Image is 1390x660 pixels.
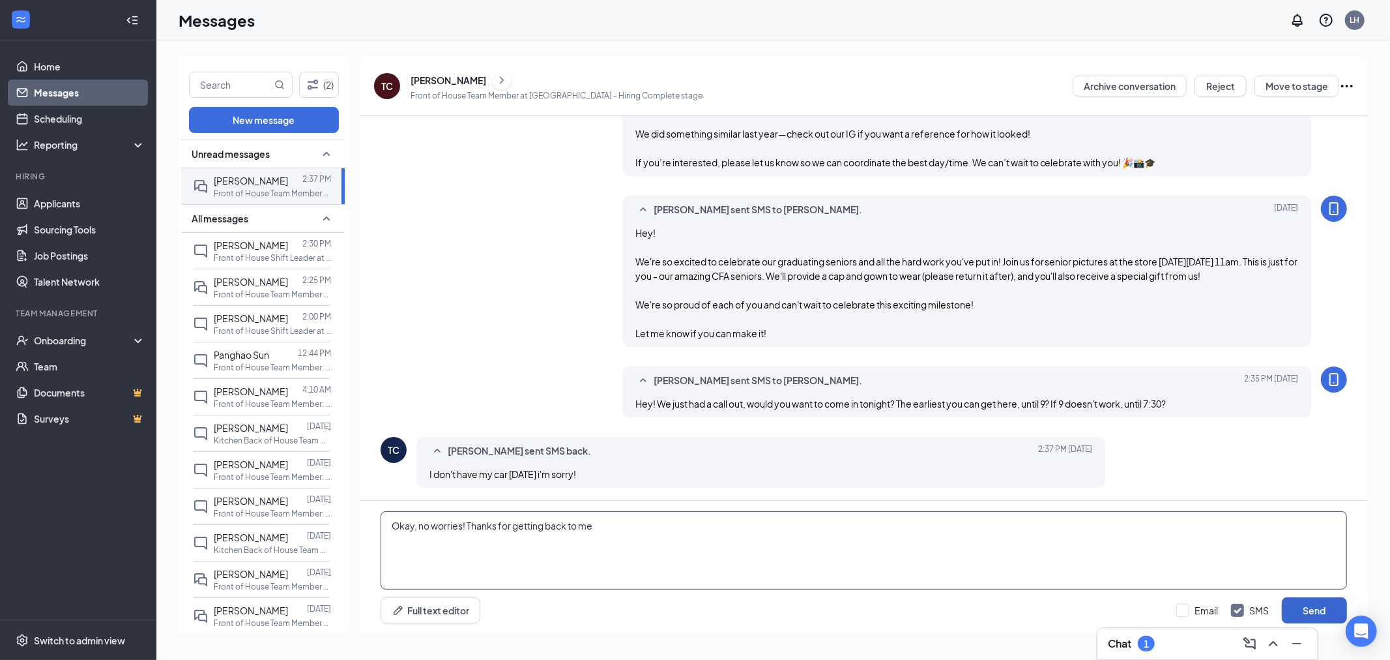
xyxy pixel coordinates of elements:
[193,389,209,405] svg: ChatInactive
[448,443,591,459] span: [PERSON_NAME] sent SMS back.
[214,458,288,470] span: [PERSON_NAME]
[214,508,331,519] p: Front of House Team Member: Full/Mid Availability at [GEOGRAPHIC_DATA]
[1326,372,1342,387] svg: MobileSms
[34,217,145,243] a: Sourcing Tools
[307,603,331,614] p: [DATE]
[1073,76,1187,97] button: Archive conversation
[193,535,209,551] svg: ChatInactive
[1038,443,1092,459] span: [DATE] 2:37 PM
[302,311,331,322] p: 2:00 PM
[214,349,269,361] span: Panghao Sun
[14,13,27,26] svg: WorkstreamLogo
[307,421,331,432] p: [DATE]
[34,138,146,151] div: Reporting
[302,384,331,395] p: 4:10 AM
[34,53,145,80] a: Home
[193,316,209,332] svg: ChatInactive
[214,289,331,300] p: Front of House Team Member at [GEOGRAPHIC_DATA]
[193,280,209,295] svg: DoubleChat
[1195,76,1247,97] button: Reject
[193,608,209,624] svg: DoubleChat
[429,468,576,480] span: I don't have my car [DATE] i'm sorry!
[635,373,651,389] svg: SmallChevronUp
[214,581,331,592] p: Front of House Team Member at [GEOGRAPHIC_DATA]
[34,334,134,347] div: Onboarding
[492,70,512,90] button: ChevronRight
[214,398,331,410] p: Front of House Team Member: Closer/Nights at [GEOGRAPHIC_DATA]
[1289,636,1305,652] svg: Minimize
[214,175,288,187] span: [PERSON_NAME]
[193,426,209,442] svg: ChatInactive
[307,567,331,578] p: [DATE]
[214,568,288,580] span: [PERSON_NAME]
[1144,638,1149,650] div: 1
[192,147,270,160] span: Unread messages
[654,373,862,389] span: [PERSON_NAME] sent SMS to [PERSON_NAME].
[34,243,145,269] a: Job Postings
[16,138,29,151] svg: Analysis
[214,472,331,483] p: Front of House Team Member: Closer/Nights at [GEOGRAPHIC_DATA]
[34,634,125,647] div: Switch to admin view
[214,239,288,251] span: [PERSON_NAME]
[654,202,862,218] span: [PERSON_NAME] sent SMS to [PERSON_NAME].
[1263,633,1284,654] button: ChevronUp
[34,269,145,295] a: Talent Network
[1290,12,1305,28] svg: Notifications
[1239,633,1260,654] button: ComposeMessage
[305,77,321,93] svg: Filter
[193,462,209,478] svg: ChatInactive
[274,80,285,90] svg: MagnifyingGlass
[635,202,651,218] svg: SmallChevronUp
[1244,373,1298,389] span: [DATE] 2:35 PM
[1266,636,1281,652] svg: ChevronUp
[1242,636,1258,652] svg: ComposeMessage
[193,243,209,259] svg: ChatInactive
[192,212,248,225] span: All messages
[302,275,331,286] p: 2:25 PM
[411,90,702,101] p: Front of House Team Member at [GEOGRAPHIC_DATA] - Hiring Complete stage
[214,252,331,263] p: Front of House Shift Leader at [GEOGRAPHIC_DATA]
[1318,12,1334,28] svg: QuestionInfo
[193,499,209,515] svg: ChatInactive
[429,443,445,459] svg: SmallChevronUp
[179,9,255,31] h1: Messages
[34,80,145,106] a: Messages
[34,190,145,217] a: Applicants
[34,406,145,432] a: SurveysCrown
[214,385,288,397] span: [PERSON_NAME]
[16,171,143,182] div: Hiring
[16,334,29,347] svg: UserCheck
[381,80,393,93] div: TC
[302,173,331,185] p: 2:37 PM
[307,530,331,541] p: [DATE]
[1326,201,1342,217] svg: MobileSms
[635,227,1298,339] span: Hey! We're so excited to celebrate our graduating seniors and all the hard work you've put in! Jo...
[214,532,288,543] span: [PERSON_NAME]
[1108,637,1131,651] h3: Chat
[319,211,334,226] svg: SmallChevronUp
[1339,78,1355,94] svg: Ellipses
[381,511,1347,590] textarea: Okay, no worries! Thanks for getting back to me
[214,362,331,373] p: Front of House Team Member: Closer/Nights at [GEOGRAPHIC_DATA]
[214,605,288,616] span: [PERSON_NAME]
[307,457,331,468] p: [DATE]
[411,74,486,87] div: [PERSON_NAME]
[34,353,145,380] a: Team
[34,380,145,406] a: DocumentsCrown
[298,348,331,359] p: 12:44 PM
[214,618,331,629] p: Front of House Team Member at [GEOGRAPHIC_DATA]
[302,238,331,249] p: 2:30 PM
[214,188,331,199] p: Front of House Team Member at [GEOGRAPHIC_DATA]
[1254,76,1339,97] button: Move to stage
[193,572,209,588] svg: DoubleChat
[214,422,288,434] span: [PERSON_NAME]
[381,597,480,623] button: Full text editorPen
[1286,633,1307,654] button: Minimize
[299,72,339,98] button: Filter (2)
[214,495,288,507] span: [PERSON_NAME]
[319,146,334,162] svg: SmallChevronUp
[1350,14,1360,25] div: LH
[34,106,145,132] a: Scheduling
[388,443,399,457] div: TC
[193,353,209,368] svg: ChatInactive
